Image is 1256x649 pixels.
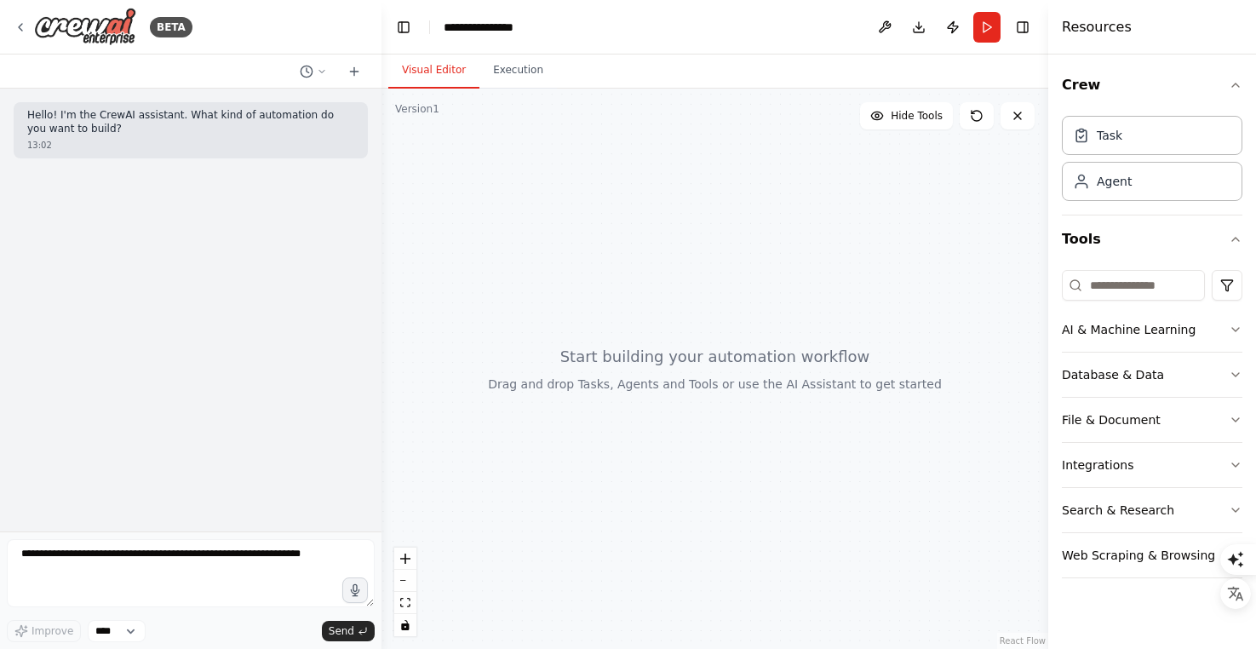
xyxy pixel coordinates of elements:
[1062,353,1242,397] button: Database & Data
[1097,173,1132,190] div: Agent
[34,8,136,46] img: Logo
[1062,61,1242,109] button: Crew
[27,139,354,152] div: 13:02
[891,109,943,123] span: Hide Tools
[1097,127,1122,144] div: Task
[1000,636,1046,646] a: React Flow attribution
[395,102,439,116] div: Version 1
[479,53,557,89] button: Execution
[392,15,416,39] button: Hide left sidebar
[1062,533,1242,577] button: Web Scraping & Browsing
[394,570,416,592] button: zoom out
[27,109,354,135] p: Hello! I'm the CrewAI assistant. What kind of automation do you want to build?
[1062,398,1242,442] button: File & Document
[1062,307,1242,352] button: AI & Machine Learning
[1062,109,1242,215] div: Crew
[342,577,368,603] button: Click to speak your automation idea
[394,548,416,570] button: zoom in
[150,17,192,37] div: BETA
[32,624,73,638] span: Improve
[293,61,334,82] button: Switch to previous chat
[1062,263,1242,592] div: Tools
[329,624,354,638] span: Send
[7,620,81,642] button: Improve
[394,592,416,614] button: fit view
[1062,443,1242,487] button: Integrations
[860,102,953,129] button: Hide Tools
[1062,488,1242,532] button: Search & Research
[394,548,416,636] div: React Flow controls
[1062,17,1132,37] h4: Resources
[322,621,375,641] button: Send
[444,19,513,36] nav: breadcrumb
[1062,215,1242,263] button: Tools
[1011,15,1035,39] button: Hide right sidebar
[394,614,416,636] button: toggle interactivity
[388,53,479,89] button: Visual Editor
[341,61,368,82] button: Start a new chat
